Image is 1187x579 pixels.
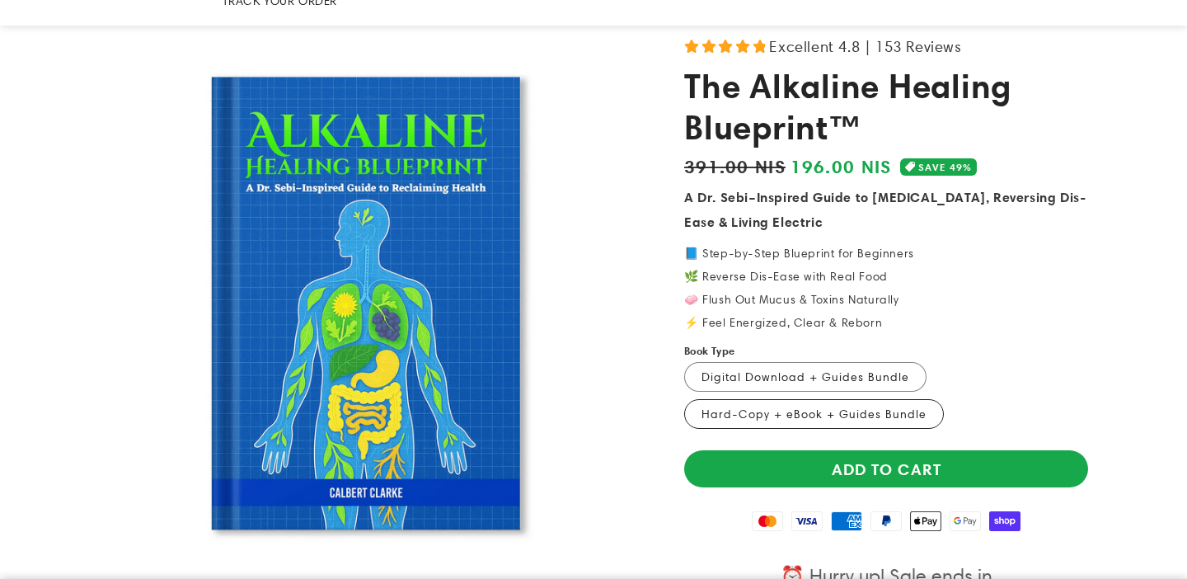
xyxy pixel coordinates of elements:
[769,33,961,60] span: Excellent 4.8 | 153 Reviews
[684,153,786,180] s: 391.00 NIS
[684,362,927,392] label: Digital Download + Guides Bundle
[791,153,892,181] span: 196.00 NIS
[684,343,735,360] label: Book Type
[684,450,1088,487] button: Add to cart
[684,65,1088,148] h1: The Alkaline Healing Blueprint™
[918,158,972,176] span: SAVE 49%
[684,189,1086,230] strong: A Dr. Sebi–Inspired Guide to [MEDICAL_DATA], Reversing Dis-Ease & Living Electric
[684,399,944,429] label: Hard-Copy + eBook + Guides Bundle
[684,247,1088,328] p: 📘 Step-by-Step Blueprint for Beginners 🌿 Reverse Dis-Ease with Real Food 🧼 Flush Out Mucus & Toxi...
